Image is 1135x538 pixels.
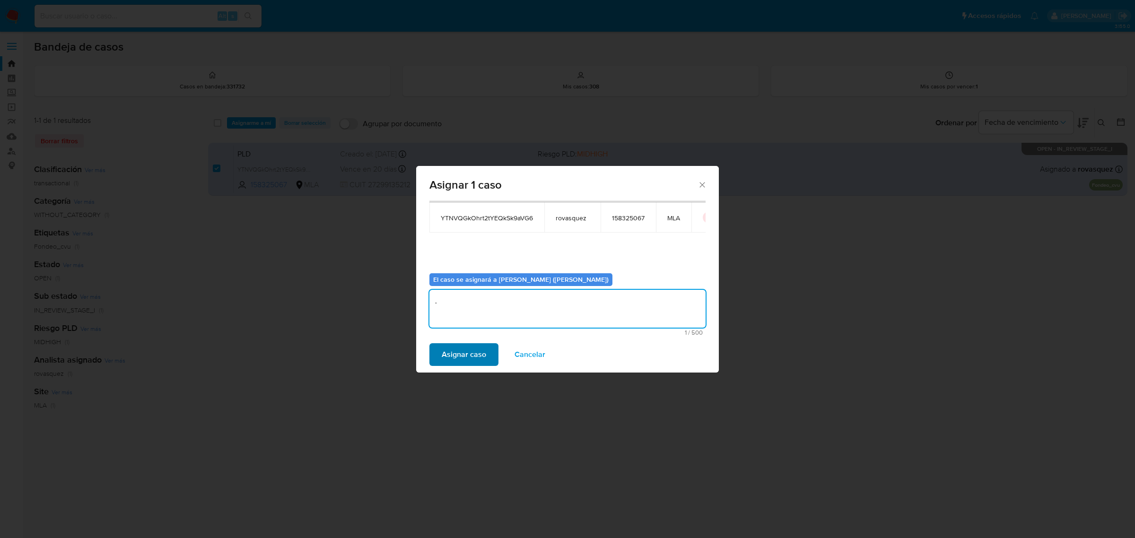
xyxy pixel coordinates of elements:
[502,343,558,366] button: Cancelar
[703,212,714,223] button: icon-button
[441,214,533,222] span: YTNVQGkOhrt2tYEQkSk9aVG6
[667,214,680,222] span: MLA
[429,343,498,366] button: Asignar caso
[429,179,698,191] span: Asignar 1 caso
[432,330,703,336] span: Máximo 500 caracteres
[612,214,645,222] span: 158325067
[442,344,486,365] span: Asignar caso
[515,344,545,365] span: Cancelar
[429,290,706,328] textarea: .
[433,275,609,284] b: El caso se asignará a [PERSON_NAME] ([PERSON_NAME])
[556,214,589,222] span: rovasquez
[416,166,719,373] div: assign-modal
[698,180,706,189] button: Cerrar ventana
